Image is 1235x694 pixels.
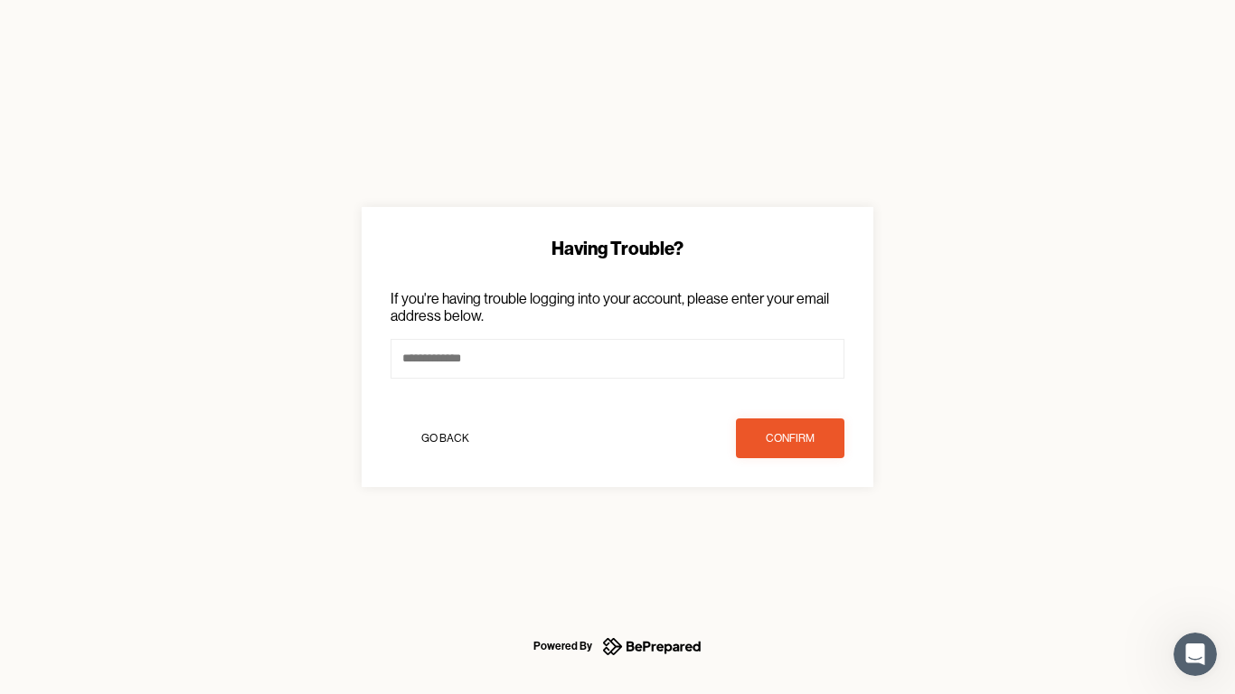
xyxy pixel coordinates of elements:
div: Having Trouble? [391,236,844,261]
button: confirm [736,418,844,458]
div: Go Back [421,429,469,447]
p: If you're having trouble logging into your account, please enter your email address below. [391,290,844,324]
div: confirm [766,429,815,447]
iframe: Intercom live chat [1174,633,1217,676]
div: Powered By [533,635,592,657]
button: Go Back [391,418,499,458]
